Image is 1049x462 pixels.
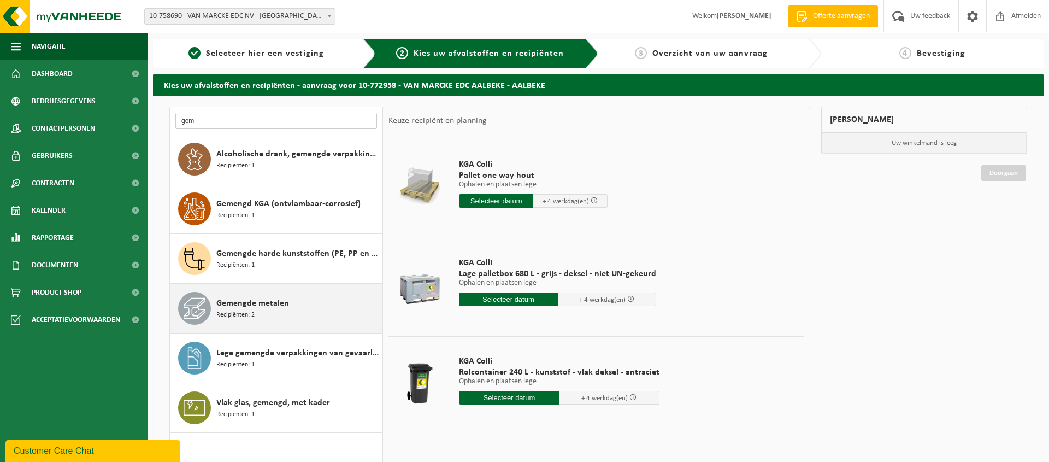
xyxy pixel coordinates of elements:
[188,47,201,59] span: 1
[459,293,558,306] input: Selecteer datum
[216,410,255,420] span: Recipiënten: 1
[170,134,382,184] button: Alcoholische drank, gemengde verpakking (exclusief glas) Recipiënten: 1
[216,247,379,260] span: Gemengde harde kunststoffen (PE, PP en PVC), recycleerbaar (industrieel)
[32,33,66,60] span: Navigatie
[32,306,120,334] span: Acceptatievoorwaarden
[635,47,647,59] span: 3
[175,113,377,129] input: Materiaal zoeken
[216,310,255,320] span: Recipiënten: 2
[32,279,81,306] span: Product Shop
[414,49,564,58] span: Kies uw afvalstoffen en recipiënten
[717,12,771,20] strong: [PERSON_NAME]
[581,395,628,402] span: + 4 werkdag(en)
[543,198,589,205] span: + 4 werkdag(en)
[459,181,608,189] p: Ophalen en plaatsen lege
[216,210,255,221] span: Recipiënten: 1
[32,169,74,197] span: Contracten
[917,49,965,58] span: Bevestiging
[788,5,878,27] a: Offerte aanvragen
[459,356,659,367] span: KGA Colli
[170,284,382,334] button: Gemengde metalen Recipiënten: 2
[32,197,66,224] span: Kalender
[32,115,95,142] span: Contactpersonen
[396,47,408,59] span: 2
[459,258,656,268] span: KGA Colli
[459,268,656,279] span: Lage palletbox 680 L - grijs - deksel - niet UN-gekeurd
[144,8,335,25] span: 10-758690 - VAN MARCKE EDC NV - KORTRIJK
[383,107,492,134] div: Keuze recipiënt en planning
[459,279,656,287] p: Ophalen en plaatsen lege
[32,224,74,252] span: Rapportage
[153,74,1044,95] h2: Kies uw afvalstoffen en recipiënten - aanvraag voor 10-772958 - VAN MARCKE EDC AALBEKE - AALBEKE
[459,391,559,405] input: Selecteer datum
[216,197,361,210] span: Gemengd KGA (ontvlambaar-corrosief)
[5,438,182,462] iframe: chat widget
[170,234,382,284] button: Gemengde harde kunststoffen (PE, PP en PVC), recycleerbaar (industrieel) Recipiënten: 1
[206,49,324,58] span: Selecteer hier een vestiging
[216,360,255,370] span: Recipiënten: 1
[216,396,330,410] span: Vlak glas, gemengd, met kader
[32,87,96,115] span: Bedrijfsgegevens
[32,252,78,279] span: Documenten
[459,170,608,181] span: Pallet one way hout
[216,260,255,271] span: Recipiënten: 1
[821,107,1028,133] div: [PERSON_NAME]
[459,367,659,378] span: Rolcontainer 240 L - kunststof - vlak deksel - antraciet
[32,142,73,169] span: Gebruikers
[579,296,626,303] span: + 4 werkdag(en)
[170,334,382,383] button: Lege gemengde verpakkingen van gevaarlijke stoffen Recipiënten: 1
[216,148,379,161] span: Alcoholische drank, gemengde verpakking (exclusief glas)
[170,184,382,234] button: Gemengd KGA (ontvlambaar-corrosief) Recipiënten: 1
[145,9,335,24] span: 10-758690 - VAN MARCKE EDC NV - KORTRIJK
[899,47,911,59] span: 4
[216,297,289,310] span: Gemengde metalen
[459,378,659,385] p: Ophalen en plaatsen lege
[981,165,1026,181] a: Doorgaan
[32,60,73,87] span: Dashboard
[810,11,873,22] span: Offerte aanvragen
[170,383,382,433] button: Vlak glas, gemengd, met kader Recipiënten: 1
[822,133,1027,154] p: Uw winkelmand is leeg
[216,161,255,171] span: Recipiënten: 1
[459,194,533,208] input: Selecteer datum
[459,159,608,170] span: KGA Colli
[652,49,768,58] span: Overzicht van uw aanvraag
[158,47,354,60] a: 1Selecteer hier een vestiging
[216,347,379,360] span: Lege gemengde verpakkingen van gevaarlijke stoffen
